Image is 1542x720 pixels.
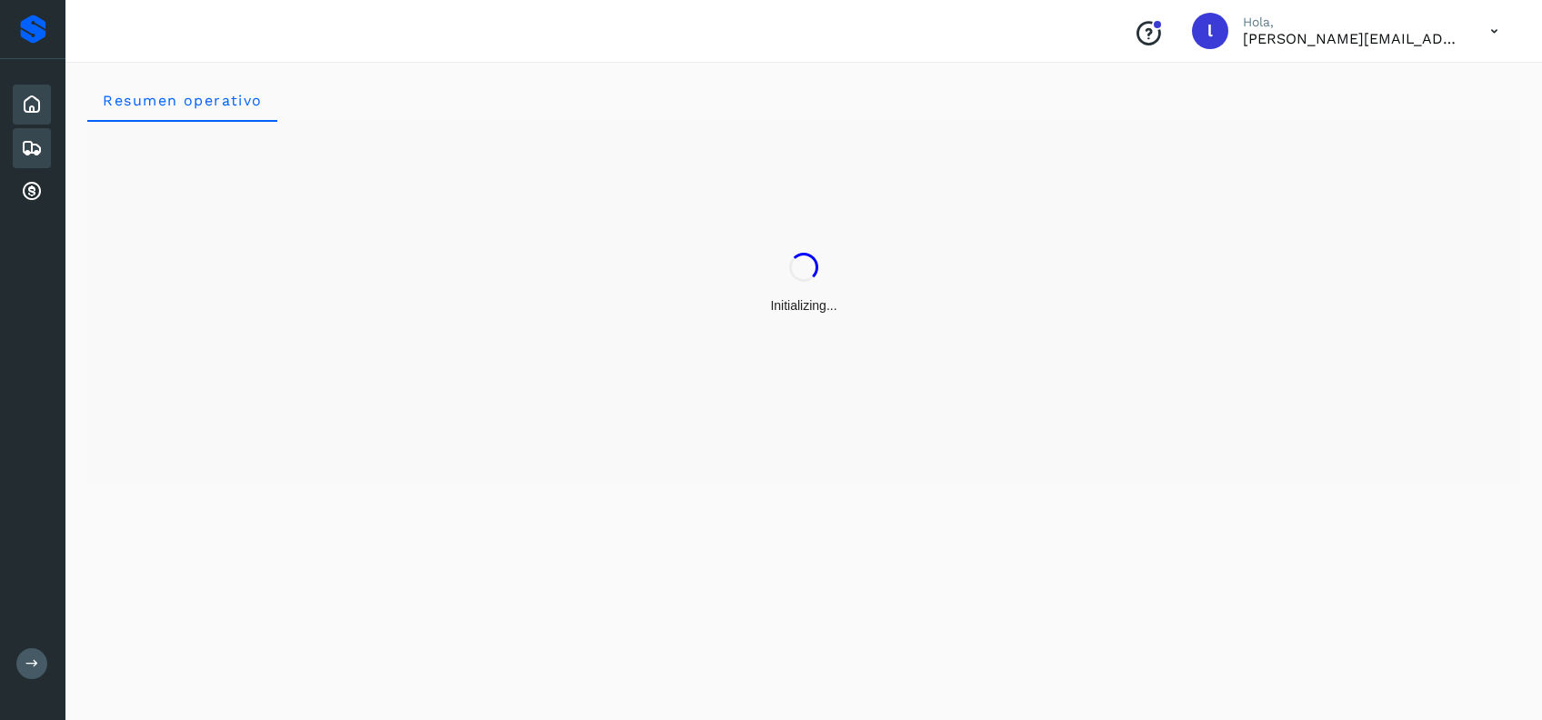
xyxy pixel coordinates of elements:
[1243,30,1461,47] p: lorena.rojo@serviciosatc.com.mx
[13,172,51,212] div: Cuentas por cobrar
[13,128,51,168] div: Embarques
[1243,15,1461,30] p: Hola,
[102,92,263,109] span: Resumen operativo
[13,85,51,125] div: Inicio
